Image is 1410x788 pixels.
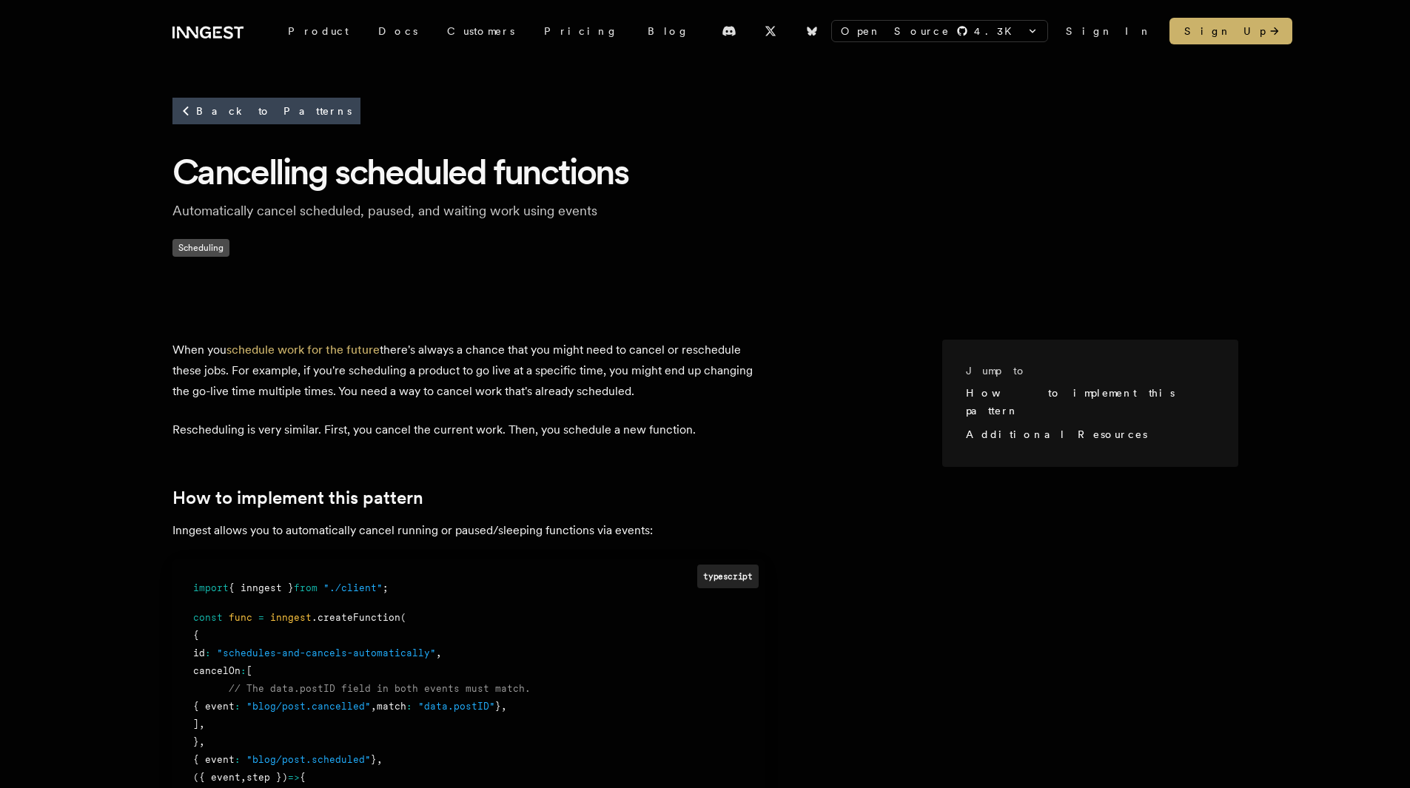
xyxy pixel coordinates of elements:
span: , [501,701,507,712]
a: Bluesky [796,19,828,43]
span: : [235,701,241,712]
h3: Jump to [966,363,1203,378]
span: 4.3 K [974,24,1021,38]
a: Blog [633,18,704,44]
span: } [371,754,377,765]
a: Sign In [1066,24,1152,38]
span: ( [400,612,406,623]
span: ({ event [193,772,241,783]
h2: How to implement this pattern [172,488,765,508]
span: "blog/post.cancelled" [246,701,371,712]
span: import [193,582,229,593]
span: , [436,647,442,659]
span: : [406,701,412,712]
span: from [294,582,318,593]
a: X [754,19,787,43]
span: "data.postID" [418,701,495,712]
span: , [199,718,205,730]
span: } [495,701,501,712]
a: schedule work for the future [226,343,380,357]
span: match [377,701,406,712]
span: => [288,772,300,783]
span: Open Source [841,24,950,38]
span: Scheduling [172,239,229,257]
span: ; [383,582,389,593]
span: , [377,754,383,765]
p: Inngest allows you to automatically cancel running or paused/sleeping functions via events: [172,520,765,541]
span: , [241,772,246,783]
span: "blog/post.scheduled" [246,754,371,765]
span: inngest [270,612,312,623]
span: { event [193,754,235,765]
div: Product [273,18,363,44]
span: , [371,701,377,712]
span: : [205,647,211,659]
span: { [193,630,199,641]
span: cancelOn [193,665,241,676]
span: : [235,754,241,765]
p: Rescheduling is very similar. First, you cancel the current work. Then, you schedule a new function. [172,420,765,440]
span: ] [193,718,199,730]
span: { [300,772,306,783]
div: typescript [697,565,758,587]
p: When you there's always a chance that you might need to cancel or reschedule these jobs. For exam... [172,340,765,402]
span: "schedules-and-cancels-automatically" [217,647,436,659]
span: "./client" [323,582,383,593]
a: Pricing [529,18,633,44]
a: How to implement this pattern [966,387,1175,417]
a: Back to Patterns [172,98,360,124]
span: step }) [246,772,288,783]
span: = [258,612,264,623]
span: const [193,612,223,623]
a: Docs [363,18,432,44]
span: { inngest } [229,582,294,593]
a: Discord [713,19,745,43]
span: // The data.postID field in both events must match. [229,683,531,694]
span: } [193,736,199,747]
p: Automatically cancel scheduled, paused, and waiting work using events [172,201,646,221]
a: Additional Resources [966,428,1147,440]
h1: Cancelling scheduled functions [172,149,1238,195]
a: Sign Up [1169,18,1292,44]
span: , [199,736,205,747]
span: func [229,612,252,623]
span: { event [193,701,235,712]
span: : [241,665,246,676]
span: id [193,647,205,659]
span: [ [246,665,252,676]
span: .createFunction [312,612,400,623]
a: Customers [432,18,529,44]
